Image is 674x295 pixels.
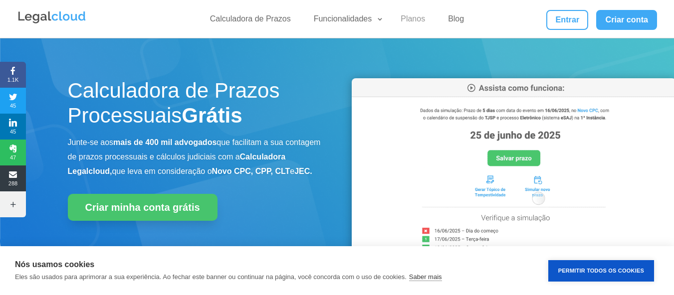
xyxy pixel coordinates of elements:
a: Criar minha conta grátis [68,194,218,221]
a: Calculadora de Prazos [204,14,297,28]
a: Criar conta [596,10,657,30]
a: Planos [395,14,431,28]
b: mais de 400 mil advogados [113,138,217,147]
a: Funcionalidades [308,14,384,28]
button: Permitir Todos os Cookies [548,260,654,282]
img: Legalcloud Logo [17,10,87,25]
a: Blog [442,14,470,28]
a: Logo da Legalcloud [17,18,87,26]
a: Entrar [546,10,588,30]
strong: Grátis [182,104,242,127]
a: Saber mais [409,273,442,281]
b: Novo CPC, CPP, CLT [212,167,290,175]
p: Eles são usados para aprimorar a sua experiência. Ao fechar este banner ou continuar na página, v... [15,273,407,281]
b: Calculadora Legalcloud, [68,152,286,175]
strong: Nós usamos cookies [15,260,94,269]
h1: Calculadora de Prazos Processuais [68,78,322,134]
p: Junte-se aos que facilitam a sua contagem de prazos processuais e cálculos judiciais com a que le... [68,136,322,178]
b: JEC. [294,167,312,175]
